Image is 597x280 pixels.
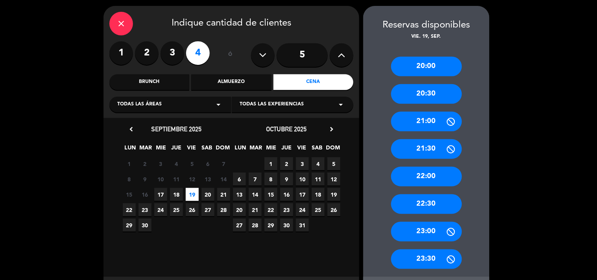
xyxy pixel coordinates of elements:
div: 21:30 [391,139,462,159]
span: septiembre 2025 [151,125,201,133]
span: 18 [312,188,325,201]
span: 14 [249,188,262,201]
span: 9 [139,173,152,186]
span: 25 [312,203,325,216]
span: 29 [123,219,136,232]
div: Reservas disponibles [363,18,490,33]
span: 2 [139,157,152,170]
span: JUE [280,143,293,156]
label: 3 [161,41,184,65]
span: 30 [139,219,152,232]
span: 26 [186,203,199,216]
span: 6 [201,157,214,170]
div: 23:30 [391,249,462,269]
span: JUE [170,143,183,156]
span: DOM [216,143,229,156]
span: 22 [264,203,277,216]
label: 4 [186,41,210,65]
span: 28 [217,203,230,216]
span: 12 [186,173,199,186]
span: 17 [296,188,309,201]
div: 23:00 [391,222,462,241]
div: Cena [274,74,353,90]
span: 20 [201,188,214,201]
span: 23 [280,203,293,216]
span: 7 [249,173,262,186]
span: 7 [217,157,230,170]
span: MIE [265,143,278,156]
div: Almuerzo [191,74,271,90]
span: SAB [311,143,324,156]
span: 16 [280,188,293,201]
span: LUN [124,143,137,156]
span: 27 [201,203,214,216]
span: MIE [155,143,168,156]
div: 20:00 [391,57,462,76]
span: VIE [296,143,309,156]
div: ó [218,41,243,69]
span: 22 [123,203,136,216]
span: Todas las experiencias [240,101,304,109]
label: 2 [135,41,159,65]
span: 24 [296,203,309,216]
span: 9 [280,173,293,186]
span: 21 [249,203,262,216]
span: octubre 2025 [266,125,307,133]
span: 19 [186,188,199,201]
span: 28 [249,219,262,232]
span: LUN [234,143,247,156]
div: vie. 19, sep. [363,33,490,41]
span: 1 [264,157,277,170]
i: arrow_drop_down [336,100,346,109]
span: 4 [312,157,325,170]
span: 16 [139,188,152,201]
div: Indique cantidad de clientes [109,12,353,35]
span: 11 [170,173,183,186]
span: 29 [264,219,277,232]
span: 5 [186,157,199,170]
span: 21 [217,188,230,201]
span: 8 [123,173,136,186]
span: MAR [139,143,152,156]
span: Todas las áreas [117,101,162,109]
i: chevron_right [327,125,336,133]
span: 20 [233,203,246,216]
span: 12 [327,173,340,186]
span: 8 [264,173,277,186]
span: 15 [264,188,277,201]
span: SAB [201,143,214,156]
span: 17 [154,188,167,201]
span: 26 [327,203,340,216]
span: 15 [123,188,136,201]
span: 4 [170,157,183,170]
span: 6 [233,173,246,186]
span: 14 [217,173,230,186]
i: close [116,19,126,28]
div: 20:30 [391,84,462,104]
div: 21:00 [391,112,462,131]
span: DOM [326,143,339,156]
span: 1 [123,157,136,170]
span: 19 [327,188,340,201]
label: 1 [109,41,133,65]
span: 10 [154,173,167,186]
div: 22:00 [391,167,462,186]
span: VIE [185,143,198,156]
i: chevron_left [127,125,135,133]
span: 13 [233,188,246,201]
span: 2 [280,157,293,170]
div: 22:30 [391,194,462,214]
span: 30 [280,219,293,232]
span: 18 [170,188,183,201]
span: 5 [327,157,340,170]
span: 25 [170,203,183,216]
span: 24 [154,203,167,216]
span: 3 [154,157,167,170]
span: 31 [296,219,309,232]
span: 11 [312,173,325,186]
span: 27 [233,219,246,232]
span: MAR [250,143,262,156]
span: 23 [139,203,152,216]
div: Brunch [109,74,189,90]
i: arrow_drop_down [214,100,223,109]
